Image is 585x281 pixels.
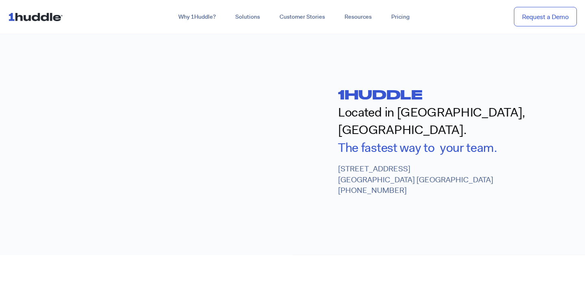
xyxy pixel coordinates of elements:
[8,9,66,24] img: ...
[338,104,585,139] h2: Located in [GEOGRAPHIC_DATA], [GEOGRAPHIC_DATA].
[338,86,585,103] h2: 1huddle
[514,7,577,27] a: Request a Demo
[338,139,434,156] span: The fastest way to
[270,10,335,24] a: Customer Stories
[225,10,270,24] a: Solutions
[169,10,225,24] a: Why 1Huddle?
[335,10,381,24] a: Resources
[338,164,585,196] p: [STREET_ADDRESS] [GEOGRAPHIC_DATA] [GEOGRAPHIC_DATA] [PHONE_NUMBER]
[440,139,497,156] span: your team.
[381,10,419,24] a: Pricing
